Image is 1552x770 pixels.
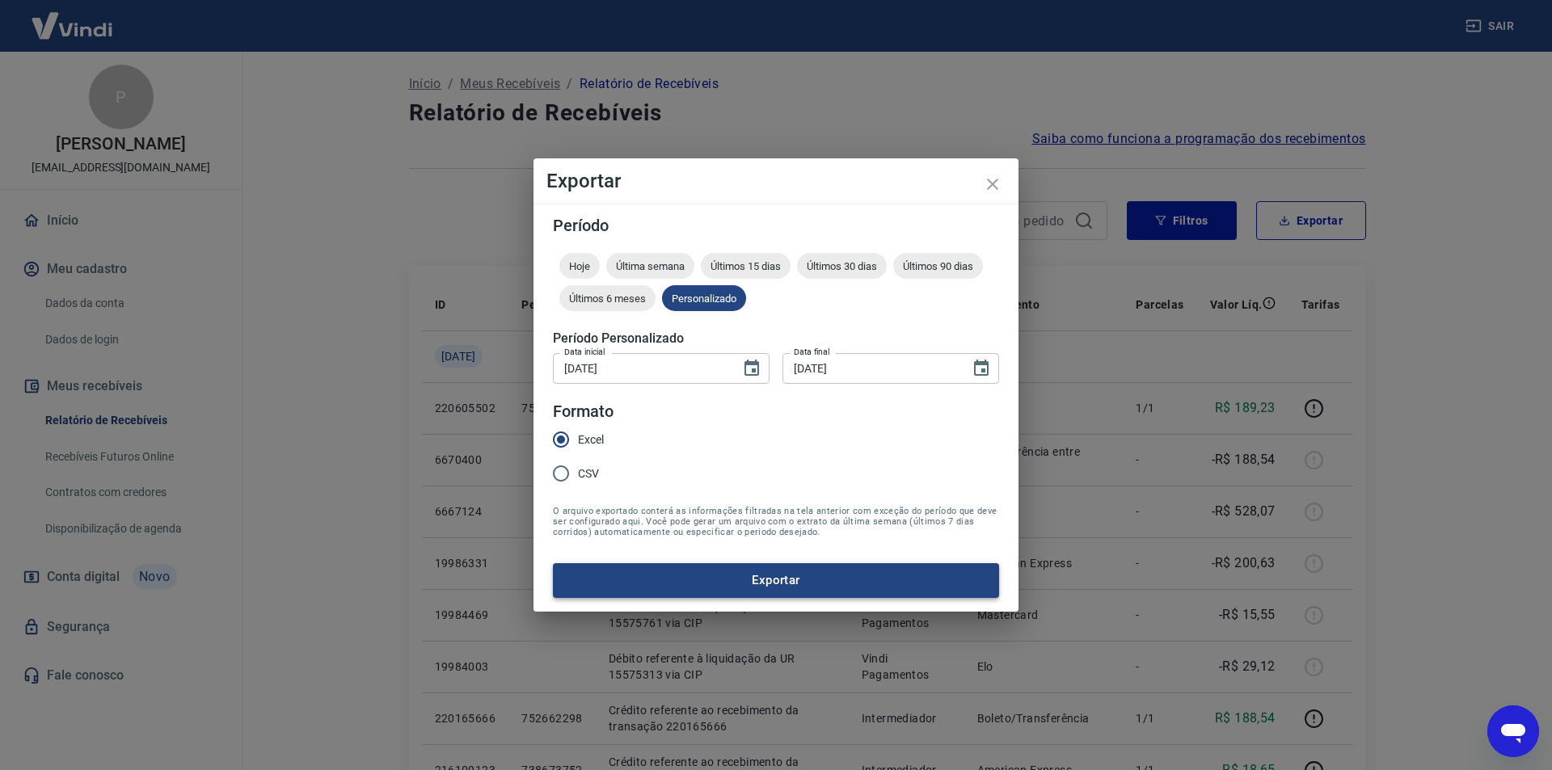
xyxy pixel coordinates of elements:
[553,506,999,537] span: O arquivo exportado conterá as informações filtradas na tela anterior com exceção do período que ...
[553,400,614,423] legend: Formato
[701,253,791,279] div: Últimos 15 dias
[553,217,999,234] h5: Período
[559,285,656,311] div: Últimos 6 meses
[564,346,605,358] label: Data inicial
[794,346,830,358] label: Data final
[701,260,791,272] span: Últimos 15 dias
[578,431,604,448] span: Excel
[782,353,959,383] input: DD/MM/YYYY
[973,165,1012,204] button: close
[546,171,1006,191] h4: Exportar
[606,253,694,279] div: Última semana
[797,260,887,272] span: Últimos 30 dias
[578,465,599,482] span: CSV
[1487,705,1539,757] iframe: Botão para abrir a janela de mensagens
[797,253,887,279] div: Últimos 30 dias
[606,260,694,272] span: Última semana
[553,353,729,383] input: DD/MM/YYYY
[662,292,746,305] span: Personalizado
[736,352,768,385] button: Choose date, selected date is 1 de jan de 2025
[662,285,746,311] div: Personalizado
[893,253,983,279] div: Últimos 90 dias
[553,330,999,347] h5: Período Personalizado
[559,260,600,272] span: Hoje
[553,563,999,597] button: Exportar
[559,292,656,305] span: Últimos 6 meses
[965,352,997,385] button: Choose date, selected date is 31 de jul de 2025
[559,253,600,279] div: Hoje
[893,260,983,272] span: Últimos 90 dias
